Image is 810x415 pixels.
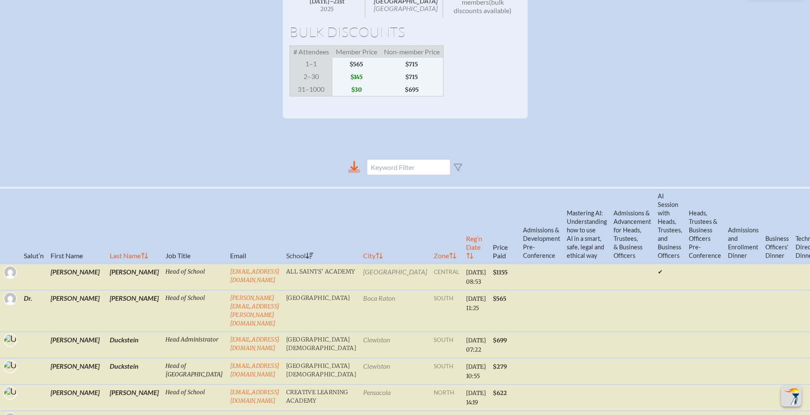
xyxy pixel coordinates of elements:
img: User Avatar [1,333,27,356]
td: Clewiston [360,358,430,384]
a: [EMAIL_ADDRESS][DOMAIN_NAME] [230,362,279,378]
a: [EMAIL_ADDRESS][DOMAIN_NAME] [230,268,279,284]
td: [PERSON_NAME] [47,384,106,411]
span: [DATE] 10:55 [466,363,486,380]
th: Email [227,188,283,264]
th: Price Paid [489,188,520,264]
th: Job Title [162,188,227,264]
span: [DATE] 07:22 [466,337,486,353]
td: Boca Raton [360,290,430,332]
td: central [430,264,463,290]
th: Admissions & Advancement for Heads, Trustees, & Business Officers [610,188,654,264]
th: Salut’n [20,188,47,264]
span: $699 [493,337,507,344]
a: [PERSON_NAME][EMAIL_ADDRESS][PERSON_NAME][DOMAIN_NAME] [230,294,279,327]
td: All Saints’ Academy [283,264,360,290]
td: Pensacola [360,384,430,411]
td: Head of School [162,264,227,290]
span: 2–30 [290,71,333,83]
th: Last Name [106,188,162,264]
td: [PERSON_NAME] [47,264,106,290]
span: [DATE] 08:53 [466,269,486,285]
td: Head of [GEOGRAPHIC_DATA] [162,358,227,384]
th: AI Session with Heads, Trustees, and Business Officers [654,188,685,264]
td: south [430,290,463,332]
td: [PERSON_NAME] [47,358,106,384]
span: $565 [493,295,506,302]
img: Gravatar [4,293,16,305]
img: User Avatar [1,359,27,382]
span: 31–1000 [290,83,333,96]
span: Member Price [333,46,381,58]
span: 2025 [296,6,358,12]
span: ✔ [658,268,663,276]
span: $715 [381,71,443,83]
td: [PERSON_NAME] [47,332,106,358]
span: $622 [493,390,507,397]
img: To the top [783,388,800,405]
th: City [360,188,430,264]
a: [EMAIL_ADDRESS][DOMAIN_NAME] [230,336,279,352]
td: Head of School [162,290,227,332]
td: north [430,384,463,411]
td: [GEOGRAPHIC_DATA][DEMOGRAPHIC_DATA] [283,358,360,384]
td: Head Administrator [162,332,227,358]
span: Dr. [24,294,32,302]
span: $30 [333,83,381,96]
td: Duckstein [106,332,162,358]
th: First Name [47,188,106,264]
span: $715 [381,58,443,71]
h1: Bulk Discounts [290,25,521,39]
img: Gravatar [4,266,16,278]
td: south [430,332,463,358]
span: 1–1 [290,58,333,71]
span: [DATE] 14:19 [466,390,486,406]
th: Business Officers' Dinner [762,188,792,264]
td: [PERSON_NAME] [106,264,162,290]
td: [GEOGRAPHIC_DATA] [360,264,430,290]
td: [PERSON_NAME] [106,384,162,411]
th: Mastering AI: Understanding how to use AI in a smart, safe, legal and ethical way [563,188,610,264]
button: Scroll Top [781,386,801,407]
a: [EMAIL_ADDRESS][DOMAIN_NAME] [230,389,279,404]
th: Zone [430,188,463,264]
span: Non-member Price [381,46,443,58]
span: $279 [493,363,507,370]
span: [DATE] 11:25 [466,295,486,312]
td: Head of School [162,384,227,411]
span: [GEOGRAPHIC_DATA] [374,4,438,12]
td: Creative Learning Academy [283,384,360,411]
td: Clewiston [360,332,430,358]
td: [PERSON_NAME] [106,290,162,332]
img: User Avatar [1,386,27,408]
input: Keyword Filter [367,159,450,175]
th: Reg’n Date [463,188,489,264]
td: [GEOGRAPHIC_DATA][DEMOGRAPHIC_DATA] [283,332,360,358]
td: [GEOGRAPHIC_DATA] [283,290,360,332]
td: south [430,358,463,384]
th: Admissions & Development Pre-Conference [520,188,563,264]
span: $565 [333,58,381,71]
th: Admissions and Enrollment Dinner [725,188,762,264]
div: Download to CSV [348,161,360,173]
span: $1155 [493,269,508,276]
td: Duckstein [106,358,162,384]
span: $145 [333,71,381,83]
td: [PERSON_NAME] [47,290,106,332]
span: $695 [381,83,443,96]
span: # Attendees [290,46,333,58]
th: Heads, Trustees & Business Officers Pre-Conference [685,188,725,264]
